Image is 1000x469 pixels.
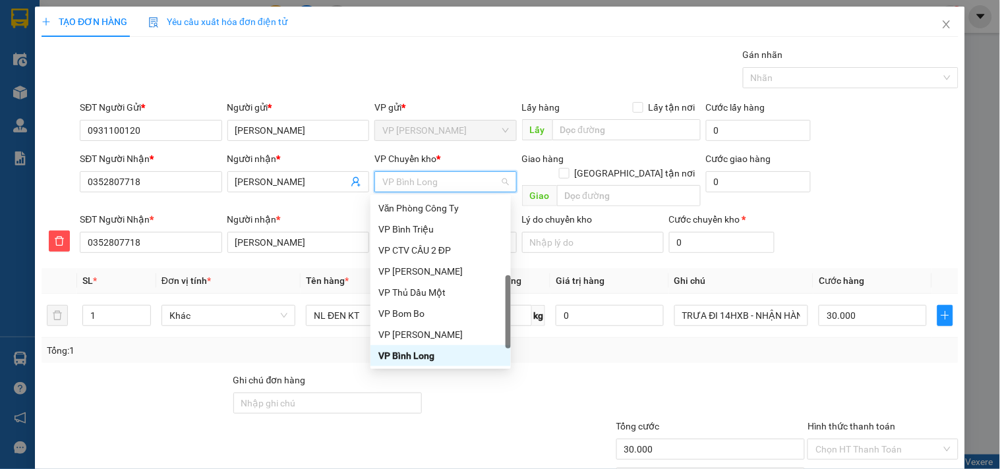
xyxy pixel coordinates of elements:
div: VP Bình Triệu [370,219,511,240]
div: Văn Phòng Công Ty [378,201,503,215]
div: VP Bom Bo [378,306,503,321]
span: VP Bình Long [382,172,508,192]
th: Ghi chú [669,268,813,294]
label: Cước lấy hàng [706,102,765,113]
span: close [941,19,952,30]
span: Giao [522,185,557,206]
span: plus [42,17,51,26]
div: Tổng: 1 [47,343,387,358]
span: Đơn vị tính [162,275,211,286]
input: 0 [556,305,664,326]
span: Gửi: [11,13,32,26]
input: Cước lấy hàng [706,120,811,141]
div: VP Minh Hưng [370,324,511,345]
div: VP Bình Triệu [378,222,503,236]
span: kg [532,305,545,326]
div: Cước chuyển kho [669,212,775,227]
div: VP Lê Hồng Phong [370,261,511,282]
input: Dọc đường [557,185,701,206]
label: Gán nhãn [743,49,783,60]
div: CHÚ CƯỜNG [11,43,117,59]
div: VP Bom Bo [370,303,511,324]
button: delete [47,305,68,326]
input: Lý do chuyển kho [522,232,664,253]
div: VP [PERSON_NAME] [378,327,503,342]
span: Giao hàng [522,153,564,164]
span: Yêu cầu xuất hóa đơn điện tử [148,16,287,27]
div: SĐT Người Nhận [80,212,221,227]
input: SĐT người nhận [80,232,221,253]
div: VP Bình Long [378,348,503,363]
span: Tổng cước [616,421,660,431]
div: VP Bình Long [370,345,511,366]
div: VP Thủ Dầu Một [370,282,511,303]
div: 30.000 [124,85,217,103]
span: [GEOGRAPHIC_DATA] tận nơi [570,166,701,180]
span: user-add [351,177,361,187]
label: Cước giao hàng [706,153,771,164]
div: Người nhận [227,152,369,166]
div: VP CTV CẦU 2 ĐP [378,243,503,258]
span: CC : [124,88,142,102]
span: TẠO ĐƠN HÀNG [42,16,127,27]
div: VP gửi [374,100,516,115]
span: SL [82,275,93,286]
div: VP CTV CẦU 2 ĐP [370,240,511,261]
span: Tên hàng [306,275,349,286]
input: Tên người nhận [227,232,369,253]
input: VD: Bàn, Ghế [306,305,440,326]
span: Lấy [522,119,552,140]
span: Giá trị hàng [556,275,604,286]
span: Cước hàng [819,275,864,286]
button: plus [937,305,953,326]
div: VP Đồng Xoài [126,11,216,43]
div: LUÂN [126,43,216,59]
label: Lý do chuyển kho [522,214,593,225]
span: Nhận: [126,13,158,26]
span: plus [938,310,953,321]
input: Cước giao hàng [706,171,811,192]
label: Ghi chú đơn hàng [233,375,306,385]
span: Khác [169,306,287,325]
span: Lấy hàng [522,102,560,113]
span: delete [49,236,69,246]
button: delete [49,231,70,252]
input: Ghi chú đơn hàng [233,393,423,414]
img: icon [148,17,159,28]
input: Dọc đường [552,119,701,140]
div: SĐT Người Nhận [80,152,221,166]
span: VP Lê Hồng Phong [382,121,508,140]
label: Hình thức thanh toán [808,421,895,431]
input: Ghi Chú [674,305,808,326]
div: VP Thủ Dầu Một [378,285,503,300]
div: VP [PERSON_NAME] [378,264,503,279]
div: VP [PERSON_NAME] [11,11,117,43]
div: Văn Phòng Công Ty [370,198,511,219]
span: Lấy tận nơi [643,100,701,115]
div: Người gửi [227,100,369,115]
span: VP Chuyển kho [374,153,436,164]
button: Close [928,7,965,43]
div: Người nhận [227,212,369,227]
div: SĐT Người Gửi [80,100,221,115]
